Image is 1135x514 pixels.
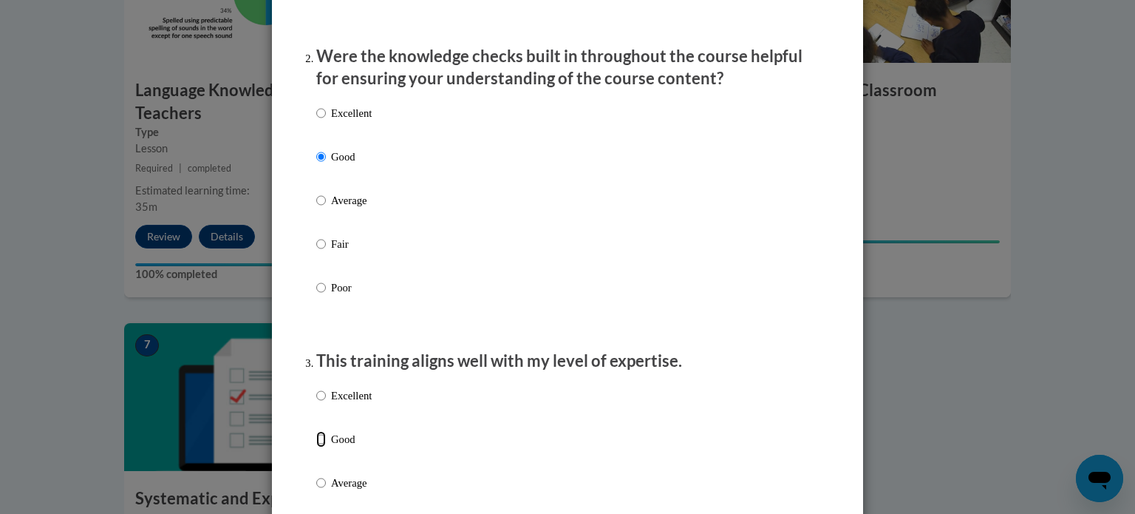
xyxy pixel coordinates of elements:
p: Average [331,192,372,209]
input: Fair [316,236,326,252]
p: Poor [331,280,372,296]
p: Excellent [331,105,372,121]
input: Excellent [316,105,326,121]
input: Good [316,149,326,165]
p: Good [331,431,372,447]
input: Average [316,475,326,491]
input: Good [316,431,326,447]
p: Fair [331,236,372,252]
p: Good [331,149,372,165]
input: Excellent [316,388,326,404]
p: Excellent [331,388,372,404]
p: Average [331,475,372,491]
input: Average [316,192,326,209]
input: Poor [316,280,326,296]
p: Were the knowledge checks built in throughout the course helpful for ensuring your understanding ... [316,45,819,91]
p: This training aligns well with my level of expertise. [316,350,819,373]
